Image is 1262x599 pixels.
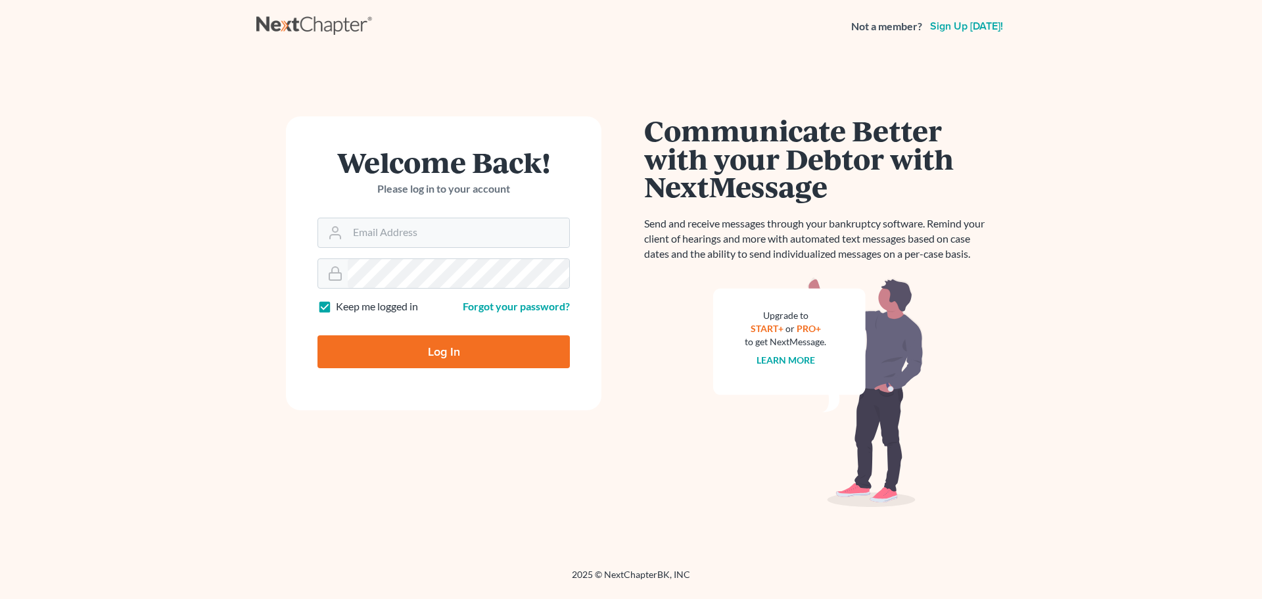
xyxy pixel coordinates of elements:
[927,21,1006,32] a: Sign up [DATE]!
[745,335,826,348] div: to get NextMessage.
[851,19,922,34] strong: Not a member?
[644,216,993,262] p: Send and receive messages through your bankruptcy software. Remind your client of hearings and mo...
[463,300,570,312] a: Forgot your password?
[256,568,1006,592] div: 2025 © NextChapterBK, INC
[317,181,570,197] p: Please log in to your account
[713,277,923,508] img: nextmessage_bg-59042aed3d76b12b5cd301f8e5b87938c9018125f34e5fa2b7a6b67550977c72.svg
[757,354,815,366] a: Learn more
[348,218,569,247] input: Email Address
[317,148,570,176] h1: Welcome Back!
[797,323,821,334] a: PRO+
[745,309,826,322] div: Upgrade to
[336,299,418,314] label: Keep me logged in
[317,335,570,368] input: Log In
[644,116,993,201] h1: Communicate Better with your Debtor with NextMessage
[785,323,795,334] span: or
[751,323,783,334] a: START+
